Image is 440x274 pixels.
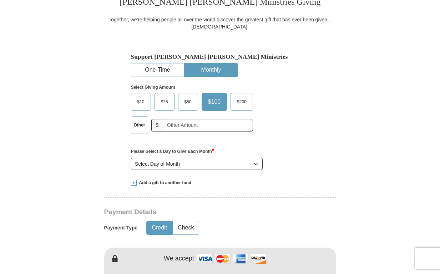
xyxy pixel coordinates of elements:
[131,149,214,154] strong: Please Select a Day to Give Each Month
[134,97,148,107] span: $10
[196,251,267,267] img: credit cards accepted
[204,97,224,107] span: $100
[164,255,194,263] h4: We accept
[131,53,309,61] h5: Support [PERSON_NAME] [PERSON_NAME] Ministries
[131,85,175,90] strong: Select Giving Amount
[104,208,286,216] h3: Payment Details
[131,63,184,77] button: One-Time
[233,97,250,107] span: $200
[163,119,253,131] input: Other Amount
[173,221,199,234] button: Check
[131,117,148,134] label: Other
[185,63,238,77] button: Monthly
[104,16,336,30] div: Together, we're helping people all over the world discover the greatest gift that has ever been g...
[151,119,163,131] span: $
[147,221,172,234] button: Credit
[137,180,192,186] span: Add a gift to another fund
[104,225,138,231] h5: Payment Type
[181,97,195,107] span: $50
[157,97,172,107] span: $25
